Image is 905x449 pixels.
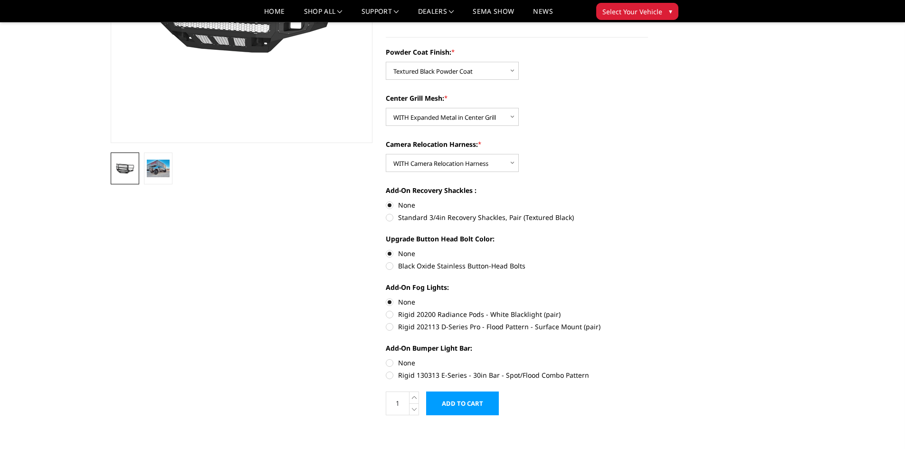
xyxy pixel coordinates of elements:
a: Support [362,8,399,22]
label: Add-On Recovery Shackles : [386,185,648,195]
button: Select Your Vehicle [596,3,678,20]
label: Add-On Bumper Light Bar: [386,343,648,353]
label: Powder Coat Finish: [386,47,648,57]
a: Home [264,8,285,22]
label: Upgrade Button Head Bolt Color: [386,234,648,244]
a: shop all [304,8,343,22]
img: 2017-2022 Ford F250-350 - Freedom Series - Extreme Front Bumper [114,162,136,175]
span: Select Your Vehicle [602,7,662,17]
a: Dealers [418,8,454,22]
label: None [386,358,648,368]
label: Rigid 202113 D-Series Pro - Flood Pattern - Surface Mount (pair) [386,322,648,332]
input: Add to Cart [426,392,499,415]
label: Rigid 130313 E-Series - 30in Bar - Spot/Flood Combo Pattern [386,370,648,380]
label: Add-On Fog Lights: [386,282,648,292]
label: None [386,248,648,258]
label: None [386,200,648,210]
label: Standard 3/4in Recovery Shackles, Pair (Textured Black) [386,212,648,222]
span: ▾ [669,6,672,16]
label: None [386,297,648,307]
label: Black Oxide Stainless Button-Head Bolts [386,261,648,271]
a: SEMA Show [473,8,514,22]
iframe: Chat Widget [857,403,905,449]
label: Camera Relocation Harness: [386,139,648,149]
label: Rigid 20200 Radiance Pods - White Blacklight (pair) [386,309,648,319]
img: 2017-2022 Ford F250-350 - Freedom Series - Extreme Front Bumper [147,160,170,177]
label: Center Grill Mesh: [386,93,648,103]
a: News [533,8,553,22]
